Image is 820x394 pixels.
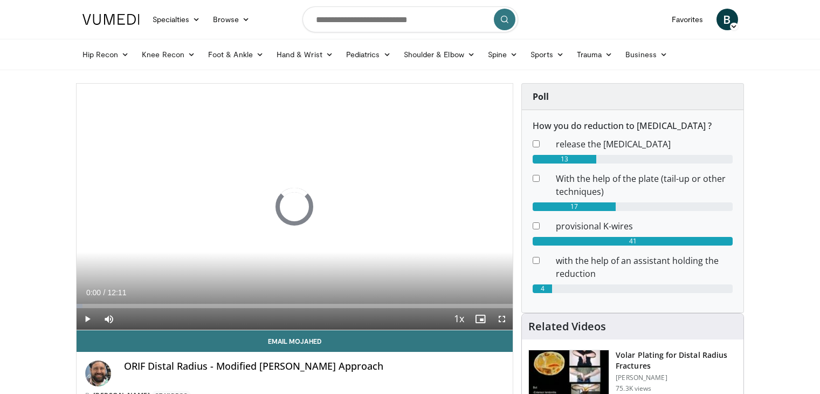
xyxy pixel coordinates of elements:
dd: With the help of the plate (tail-up or other techniques) [548,172,741,198]
div: 17 [533,202,616,211]
a: Spine [481,44,524,65]
h6: How you do reduction to [MEDICAL_DATA] ? [533,121,733,131]
h4: ORIF Distal Radius - Modified [PERSON_NAME] Approach [124,361,505,372]
button: Enable picture-in-picture mode [470,308,491,330]
dd: with the help of an assistant holding the reduction [548,254,741,280]
a: Knee Recon [135,44,202,65]
a: Business [619,44,674,65]
dd: provisional K-wires [548,220,741,233]
dd: release the [MEDICAL_DATA] [548,138,741,151]
div: 4 [533,284,552,293]
span: / [104,288,106,297]
h4: Related Videos [528,320,606,333]
a: Shoulder & Elbow [397,44,481,65]
div: Progress Bar [77,304,513,308]
span: 12:11 [107,288,126,297]
a: Sports [524,44,570,65]
span: 0:00 [86,288,101,297]
button: Mute [98,308,120,330]
video-js: Video Player [77,84,513,330]
strong: Poll [533,91,549,103]
div: 13 [533,155,596,164]
a: B [716,9,738,30]
a: Specialties [146,9,207,30]
input: Search topics, interventions [302,6,518,32]
a: Hand & Wrist [270,44,340,65]
div: 41 [533,237,733,246]
button: Playback Rate [448,308,470,330]
p: [PERSON_NAME] [616,373,737,382]
a: Email Mojahed [77,330,513,352]
button: Play [77,308,98,330]
a: Foot & Ankle [202,44,270,65]
img: Avatar [85,361,111,386]
a: Browse [206,9,256,30]
h3: Volar Plating for Distal Radius Fractures [616,350,737,371]
button: Fullscreen [491,308,513,330]
img: VuMedi Logo [82,14,140,25]
a: Favorites [665,9,710,30]
p: 75.3K views [616,384,651,393]
a: Trauma [570,44,619,65]
a: Hip Recon [76,44,136,65]
a: Pediatrics [340,44,397,65]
